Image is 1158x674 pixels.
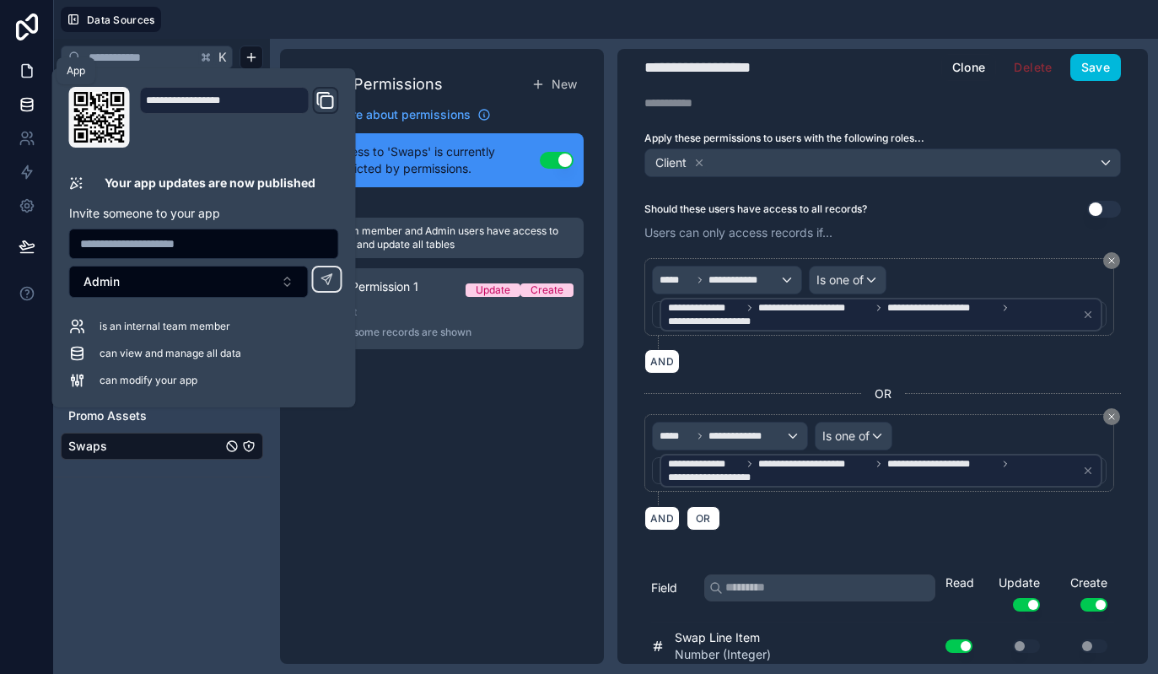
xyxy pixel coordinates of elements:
button: AND [644,506,680,531]
a: Promo Assets [68,407,222,424]
span: Swap Line Item [675,629,771,646]
span: K [217,51,229,63]
button: Save [1070,54,1121,81]
span: can view and manage all data [100,347,241,360]
p: Your app updates are now published [105,175,315,191]
div: App [67,64,85,78]
span: is an internal team member [100,320,230,333]
button: Is one of [815,422,892,450]
span: Admin [83,273,120,290]
div: Promo Assets [61,402,263,429]
div: Client [310,305,574,319]
label: Should these users have access to all records? [644,202,867,216]
button: Select Button [69,266,309,298]
button: Is one of [809,266,886,294]
span: Learn more about permissions [300,106,471,123]
div: Create [531,283,563,297]
label: Apply these permissions to users with the following roles... [644,132,1121,145]
a: Swaps Permission 1UpdateCreateClientOnly some records are shown [300,268,584,349]
span: Only some records are shown [329,326,471,339]
div: Update [476,283,510,297]
div: Domain and Custom Link [140,87,339,148]
span: OR [875,386,891,402]
span: Client [655,154,687,171]
span: Field [651,580,677,596]
p: Users can only access records if... [644,224,1121,241]
div: Update [979,574,1047,612]
span: Is one of [816,272,864,288]
div: Read [945,574,979,591]
span: Access to 'Swaps' is currently restricted by permissions. [329,143,540,177]
button: Data Sources [61,7,161,32]
div: Swaps [61,433,263,460]
a: Swaps [68,438,222,455]
span: New [552,76,577,93]
span: Is one of [822,428,870,445]
button: Client [644,148,1121,177]
button: AND [644,349,680,374]
button: OR [687,506,720,531]
p: Team member and Admin users have access to read and update all tables [332,224,570,251]
span: Promo Assets [68,407,147,424]
p: Invite someone to your app [69,205,339,222]
div: Create [1047,574,1114,612]
span: OR [692,512,714,525]
span: Data Sources [87,13,155,26]
h1: Swaps Permissions [300,73,443,96]
span: Swaps Permission 1 [310,278,418,295]
a: Learn more about permissions [300,106,491,123]
button: New [525,69,584,100]
span: Number (Integer) [675,646,771,663]
span: can modify your app [100,374,197,387]
button: Clone [941,54,997,81]
span: Swaps [68,438,107,455]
